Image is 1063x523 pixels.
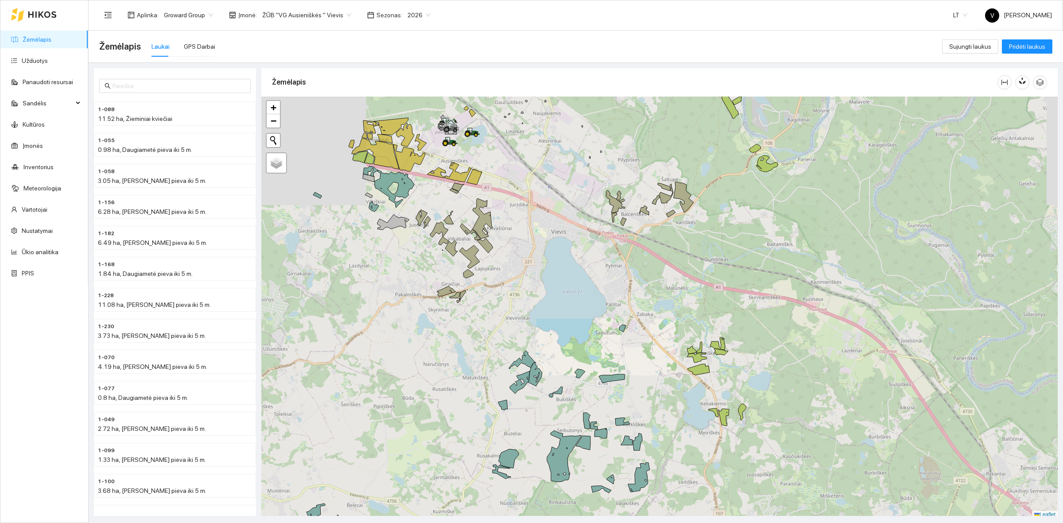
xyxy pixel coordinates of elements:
[98,291,114,300] span: 1-228
[98,415,115,424] span: 1-049
[98,425,206,432] span: 2.72 ha, [PERSON_NAME] pieva iki 5 m.
[98,260,115,269] span: 1-168
[98,167,115,176] span: 1-058
[113,81,245,91] input: Paieška
[98,198,115,207] span: 1-156
[151,42,170,51] div: Laukai
[990,8,994,23] span: V
[98,270,193,277] span: 1.84 ha, Daugiametė pieva iki 5 m.
[184,42,215,51] div: GPS Darbai
[99,6,117,24] button: menu-fold
[229,12,236,19] span: shop
[998,79,1011,86] span: column-width
[22,206,47,213] a: Vartotojai
[98,353,115,362] span: 1-070
[98,363,207,370] span: 4.19 ha, [PERSON_NAME] pieva iki 5 m.
[22,270,34,277] a: PPIS
[98,301,211,308] span: 11.08 ha, [PERSON_NAME] pieva iki 5 m.
[23,142,43,149] a: Įmonės
[98,394,188,401] span: 0.8 ha, Daugiametė pieva iki 5 m.
[407,8,431,22] span: 2026
[262,8,351,22] span: ŽŪB "VG Ausieniškės " Vievis
[949,42,991,51] span: Sujungti laukus
[23,36,51,43] a: Žemėlapis
[376,10,402,20] span: Sezonas :
[1002,39,1052,54] button: Pridėti laukus
[23,78,73,85] a: Panaudoti resursai
[238,10,257,20] span: Įmonė :
[271,102,276,113] span: +
[105,83,111,89] span: search
[128,12,135,19] span: layout
[267,134,280,147] button: Initiate a new search
[267,101,280,114] a: Zoom in
[23,185,61,192] a: Meteorologija
[98,146,192,153] span: 0.98 ha, Daugiametė pieva iki 5 m.
[98,115,172,122] span: 11.52 ha, Žieminiai kviečiai
[1034,511,1055,518] a: Leaflet
[99,39,141,54] span: Žemėlapis
[942,39,998,54] button: Sujungti laukus
[997,75,1012,89] button: column-width
[23,163,54,170] a: Inventorius
[98,456,206,463] span: 1.33 ha, [PERSON_NAME] pieva iki 5 m.
[98,477,115,486] span: 1-100
[98,322,114,331] span: 1-230
[23,94,73,112] span: Sandėlis
[942,43,998,50] a: Sujungti laukus
[98,208,206,215] span: 6.28 ha, [PERSON_NAME] pieva iki 5 m.
[98,177,206,184] span: 3.05 ha, [PERSON_NAME] pieva iki 5 m.
[98,446,115,455] span: 1-099
[367,12,374,19] span: calendar
[267,114,280,128] a: Zoom out
[98,136,115,145] span: 1-055
[137,10,159,20] span: Aplinka :
[22,57,48,64] a: Užduotys
[164,8,213,22] span: Groward Group
[267,153,286,173] a: Layers
[98,384,115,393] span: 1-077
[985,12,1052,19] span: [PERSON_NAME]
[98,239,207,246] span: 6.49 ha, [PERSON_NAME] pieva iki 5 m.
[98,105,115,114] span: 1-088
[22,248,58,256] a: Ūkio analitika
[98,487,206,494] span: 3.68 ha, [PERSON_NAME] pieva iki 5 m.
[1002,43,1052,50] a: Pridėti laukus
[1009,42,1045,51] span: Pridėti laukus
[98,332,206,339] span: 3.73 ha, [PERSON_NAME] pieva iki 5 m.
[98,229,114,238] span: 1-182
[953,8,967,22] span: LT
[272,70,997,95] div: Žemėlapis
[23,121,45,128] a: Kultūros
[104,11,112,19] span: menu-fold
[22,227,53,234] a: Nustatymai
[271,115,276,126] span: −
